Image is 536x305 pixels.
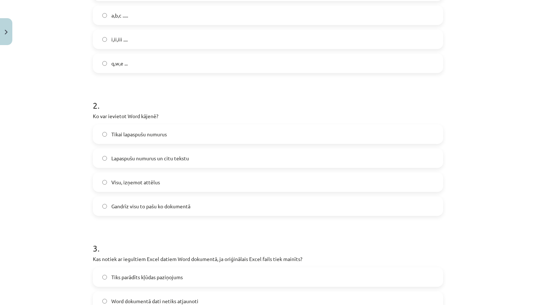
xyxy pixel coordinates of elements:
h1: 2 . [93,88,443,110]
span: i,ii,iii .... [111,36,128,43]
input: Word dokumentā dati netiks atjaunoti [102,299,107,304]
span: Gandrīz visu to pašu ko dokumentā [111,202,190,210]
input: a,b,c ..... [102,13,107,18]
input: Tikai lapaspušu numurus [102,132,107,137]
p: Ko var ievietot Word kājenē? [93,112,443,120]
input: q,w,e ... [102,61,107,66]
span: Tikai lapaspušu numurus [111,131,167,138]
h1: 3 . [93,230,443,253]
input: Lapaspušu numurus un citu tekstu [102,156,107,161]
span: a,b,c ..... [111,12,128,19]
input: Tiks parādīts kļūdas paziņojums [102,275,107,280]
span: Lapaspušu numurus un citu tekstu [111,154,189,162]
input: Gandrīz visu to pašu ko dokumentā [102,204,107,209]
span: Visu, izņemot attēlus [111,178,160,186]
p: Kas notiek ar iegultiem Excel datiem Word dokumentā, ja oriģinālais Excel fails tiek mainīts? [93,255,443,263]
input: Visu, izņemot attēlus [102,180,107,185]
span: Word dokumentā dati netiks atjaunoti [111,297,198,305]
input: i,ii,iii .... [102,37,107,42]
span: q,w,e ... [111,60,128,67]
img: icon-close-lesson-0947bae3869378f0d4975bcd49f059093ad1ed9edebbc8119c70593378902aed.svg [5,30,8,35]
span: Tiks parādīts kļūdas paziņojums [111,273,183,281]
